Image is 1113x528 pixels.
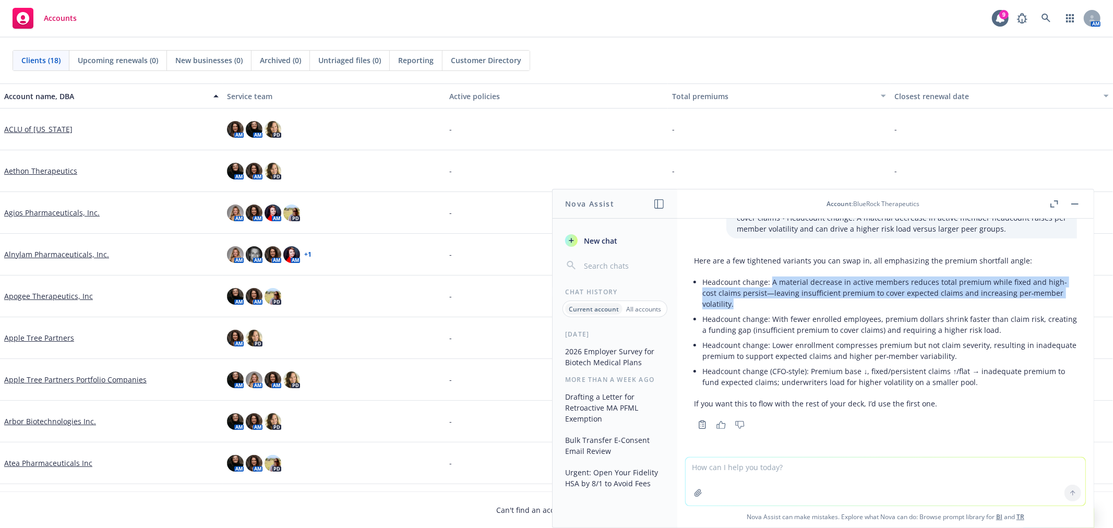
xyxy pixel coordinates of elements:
div: [DATE] [553,330,677,339]
div: Account name, DBA [4,91,207,102]
button: Closest renewal date [890,83,1113,109]
p: If you want this to flow with the rest of your deck, I’d use the first one. [694,398,1077,409]
img: photo [265,121,281,138]
img: photo [227,205,244,221]
span: New chat [582,235,617,246]
a: Switch app [1060,8,1081,29]
a: Agios Pharmaceuticals, Inc. [4,207,100,218]
button: Drafting a Letter for Retroactive MA PFML Exemption [561,388,669,427]
span: - [672,165,675,176]
img: photo [246,413,262,430]
div: Total premiums [672,91,875,102]
img: photo [246,288,262,305]
a: + 1 [304,251,312,258]
span: - [449,165,452,176]
a: Alnylam Pharmaceuticals, Inc. [4,249,109,260]
img: photo [227,163,244,179]
span: Nova Assist can make mistakes. Explore what Nova can do: Browse prompt library for and [681,506,1090,527]
a: Accounts [8,4,81,33]
span: Archived (0) [260,55,301,66]
div: Active policies [449,91,664,102]
div: More than a week ago [553,375,677,384]
span: - [449,374,452,385]
p: Headcount change: Lower enrollment compresses premium but not claim severity, resulting in inadeq... [702,340,1077,362]
img: photo [227,413,244,430]
img: photo [227,121,244,138]
span: - [449,291,452,302]
div: Service team [227,91,441,102]
span: Customer Directory [451,55,521,66]
img: photo [265,246,281,263]
span: - [449,416,452,427]
input: Search chats [582,258,665,273]
span: - [449,124,452,135]
h1: Nova Assist [565,198,614,209]
a: Apple Tree Partners Portfolio Companies [4,374,147,385]
div: Closest renewal date [894,91,1097,102]
div: 9 [999,10,1009,19]
span: - [449,249,452,260]
a: Arbor Biotechnologies Inc. [4,416,96,427]
p: Here are a few tightened variants you can swap in, all emphasizing the premium shortfall angle: [694,255,1077,266]
p: All accounts [626,305,661,314]
img: photo [246,121,262,138]
img: photo [283,205,300,221]
img: photo [246,163,262,179]
button: Total premiums [668,83,891,109]
img: photo [265,371,281,388]
img: photo [265,288,281,305]
span: - [449,458,452,469]
button: Bulk Transfer E-Consent Email Review [561,431,669,460]
span: Can't find an account? [497,505,617,515]
span: - [449,207,452,218]
button: Service team [223,83,446,109]
a: Search [1036,8,1057,29]
a: Aethon Therapeutics [4,165,77,176]
img: photo [283,371,300,388]
span: Reporting [398,55,434,66]
span: - [449,332,452,343]
span: - [672,124,675,135]
a: BI [996,512,1002,521]
p: Headcount change: With fewer enrolled employees, premium dollars shrink faster than claim risk, c... [702,314,1077,335]
img: photo [227,330,244,346]
span: Accounts [44,14,77,22]
a: TR [1016,512,1024,521]
a: Apogee Therapeutics, Inc [4,291,93,302]
button: 2026 Employer Survey for Biotech Medical Plans [561,343,669,371]
button: Active policies [445,83,668,109]
img: photo [227,371,244,388]
img: photo [265,413,281,430]
a: Apple Tree Partners [4,332,74,343]
button: New chat [561,231,669,250]
a: Atea Pharmaceuticals Inc [4,458,92,469]
img: photo [227,288,244,305]
p: Headcount change (CFO‑style): Premium base ↓, fixed/persistent claims ↑/flat → inadequate premium... [702,366,1077,388]
img: photo [227,455,244,472]
div: Chat History [553,287,677,296]
span: Upcoming renewals (0) [78,55,158,66]
span: New businesses (0) [175,55,243,66]
img: photo [246,205,262,221]
img: photo [265,455,281,472]
div: : BlueRock Therapeutics [827,199,919,208]
span: Account [827,199,852,208]
span: - [894,124,897,135]
img: photo [265,163,281,179]
p: Current account [569,305,619,314]
img: photo [246,455,262,472]
span: - [894,165,897,176]
button: Urgent: Open Your Fidelity HSA by 8/1 to Avoid Fees [561,464,669,492]
img: photo [227,246,244,263]
svg: Copy to clipboard [698,420,707,429]
img: photo [265,205,281,221]
a: ACLU of [US_STATE] [4,124,73,135]
img: photo [246,330,262,346]
a: Report a Bug [1012,8,1033,29]
img: photo [246,371,262,388]
span: Untriaged files (0) [318,55,381,66]
span: Clients (18) [21,55,61,66]
p: Headcount change: A material decrease in active members reduces total premium while fixed and hig... [702,277,1077,309]
img: photo [283,246,300,263]
button: Thumbs down [732,417,748,432]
